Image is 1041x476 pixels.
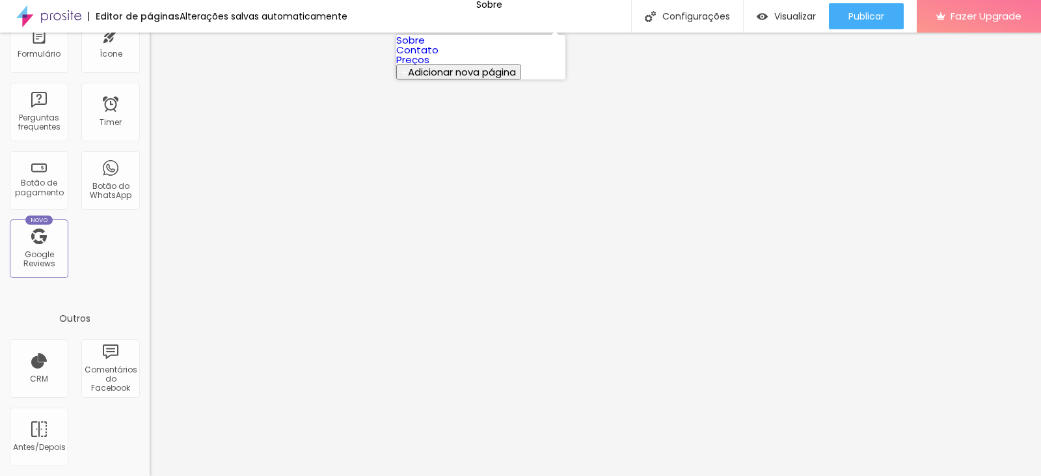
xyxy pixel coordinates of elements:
[85,365,136,393] div: Comentários do Facebook
[100,49,122,59] div: Ícone
[396,43,439,57] a: Contato
[396,33,425,47] a: Sobre
[396,64,521,79] button: Adicionar nova página
[13,178,64,197] div: Botão de pagamento
[757,11,768,22] img: view-1.svg
[18,49,61,59] div: Formulário
[13,443,64,452] div: Antes/Depois
[744,3,829,29] button: Visualizar
[180,12,347,21] div: Alterações salvas automaticamente
[408,65,516,79] span: Adicionar nova página
[150,33,1041,476] iframe: Editor
[848,11,884,21] span: Publicar
[829,3,904,29] button: Publicar
[88,12,180,21] div: Editor de páginas
[13,113,64,132] div: Perguntas frequentes
[13,250,64,269] div: Google Reviews
[774,11,816,21] span: Visualizar
[30,374,48,384] div: CRM
[645,11,656,22] img: Icone
[951,10,1021,21] span: Fazer Upgrade
[396,53,429,66] a: Preços
[85,182,136,201] div: Botão do WhatsApp
[100,118,122,127] div: Timer
[25,216,53,225] div: Novo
